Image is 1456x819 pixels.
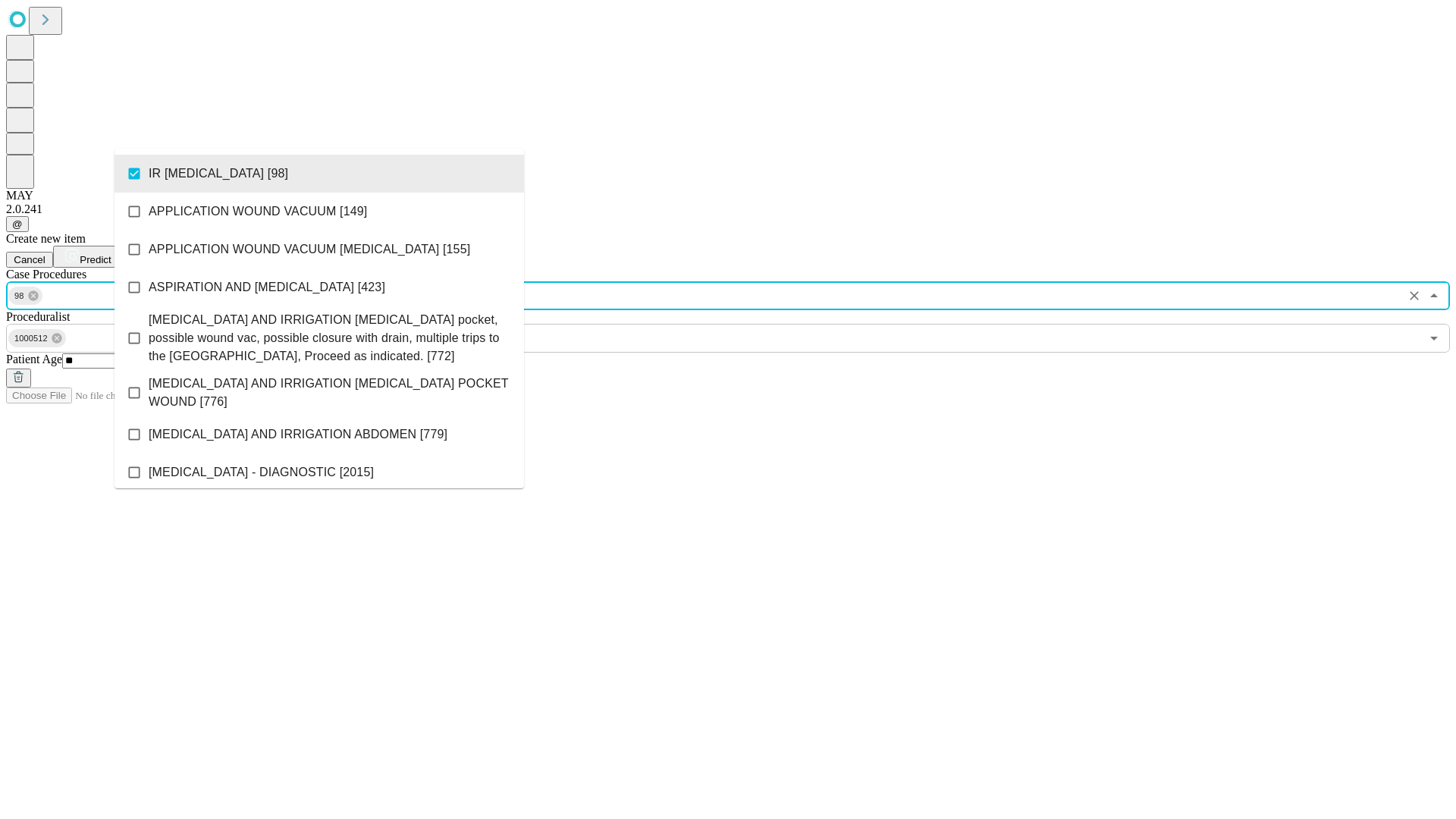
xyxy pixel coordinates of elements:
[149,165,288,183] span: IR [MEDICAL_DATA] [98]
[8,330,54,347] span: 1000512
[8,287,42,305] div: 98
[149,311,512,366] span: [MEDICAL_DATA] AND IRRIGATION [MEDICAL_DATA] pocket, possible wound vac, possible closure with dr...
[6,189,1450,202] div: MAY
[8,329,66,347] div: 1000512
[149,463,374,482] span: [MEDICAL_DATA] - DIAGNOSTIC [2015]
[149,202,367,221] span: APPLICATION WOUND VACUUM [149]
[6,252,53,268] button: Cancel
[149,425,447,444] span: [MEDICAL_DATA] AND IRRIGATION ABDOMEN [779]
[8,287,30,305] span: 98
[149,375,512,411] span: [MEDICAL_DATA] AND IRRIGATION [MEDICAL_DATA] POCKET WOUND [776]
[53,246,123,268] button: Predict
[6,310,70,323] span: Proceduralist
[6,202,1450,216] div: 2.0.241
[149,240,470,259] span: APPLICATION WOUND VACUUM [MEDICAL_DATA] [155]
[1404,285,1425,306] button: Clear
[6,268,86,281] span: Scheduled Procedure
[1423,285,1445,306] button: Close
[149,278,385,297] span: ASPIRATION AND [MEDICAL_DATA] [423]
[6,216,29,232] button: @
[6,353,62,366] span: Patient Age
[12,218,23,230] span: @
[80,254,111,265] span: Predict
[6,232,86,245] span: Create new item
[1423,328,1445,349] button: Open
[14,254,45,265] span: Cancel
